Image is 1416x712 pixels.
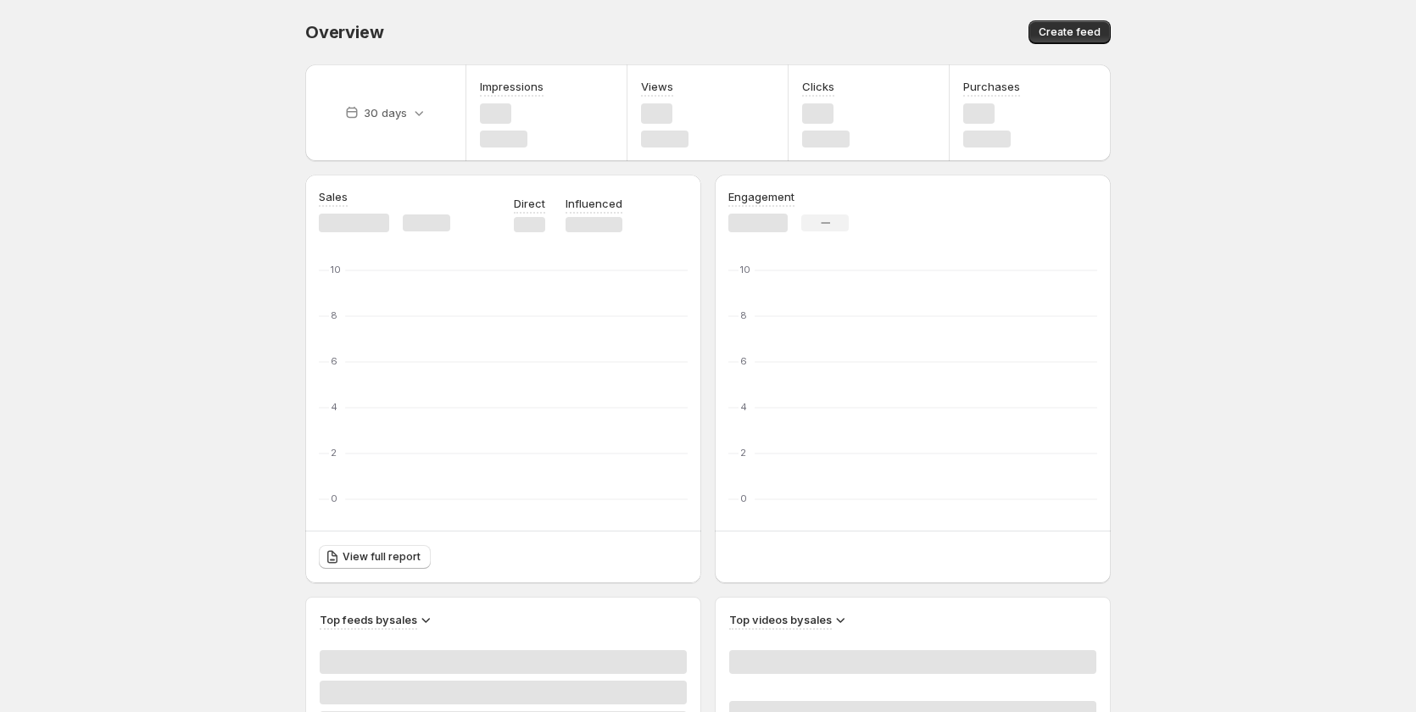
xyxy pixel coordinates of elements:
[514,195,545,212] p: Direct
[740,309,747,321] text: 8
[319,188,348,205] h3: Sales
[319,545,431,569] a: View full report
[364,104,407,121] p: 30 days
[343,550,421,564] span: View full report
[740,492,747,504] text: 0
[728,188,794,205] h3: Engagement
[740,264,750,275] text: 10
[331,309,337,321] text: 8
[740,447,746,459] text: 2
[740,401,747,413] text: 4
[480,78,544,95] h3: Impressions
[331,355,337,367] text: 6
[1029,20,1111,44] button: Create feed
[320,611,417,628] h3: Top feeds by sales
[305,22,383,42] span: Overview
[1039,25,1101,39] span: Create feed
[331,264,341,275] text: 10
[729,611,832,628] h3: Top videos by sales
[740,355,747,367] text: 6
[963,78,1020,95] h3: Purchases
[802,78,834,95] h3: Clicks
[331,401,337,413] text: 4
[641,78,673,95] h3: Views
[331,492,337,504] text: 0
[331,447,337,459] text: 2
[566,195,622,212] p: Influenced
